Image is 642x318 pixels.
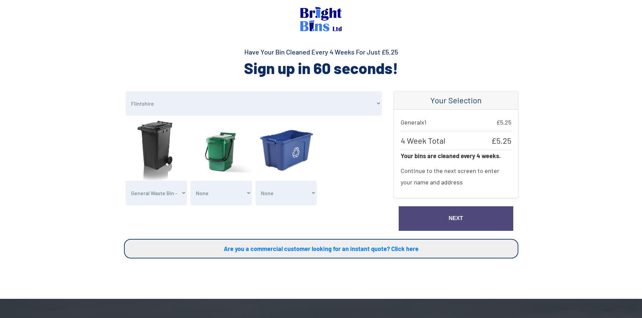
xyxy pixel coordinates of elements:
[124,239,518,258] a: Are you a commercial customer looking for an instant quote? Click here
[126,119,187,181] img: general.jpg
[401,96,511,105] h4: Your Selection
[190,119,252,181] img: food.jpg
[491,135,511,146] span: £ 5.25
[401,162,511,191] p: Continue to the next screen to enter your name and address
[401,116,511,128] p: General x 1
[255,119,317,181] img: recyclingBlueBox.jpg
[401,152,501,160] strong: Your bins are cleaned every 4 weeks.
[401,131,511,150] p: 4 Week Total
[496,116,511,128] span: £ 5.25
[124,47,518,57] h4: Have Your Bin Cleaned Every 4 Weeks For Just £5.25
[399,206,513,231] a: Next
[124,58,518,78] h2: Sign up in 60 seconds!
